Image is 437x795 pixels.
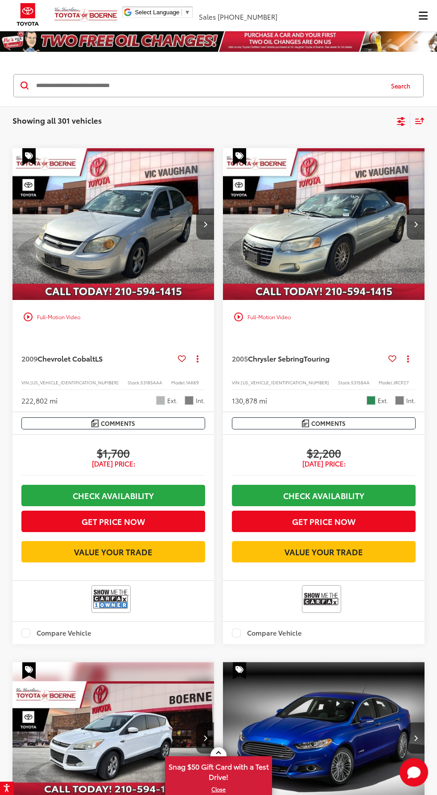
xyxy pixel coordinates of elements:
[338,379,351,386] span: Stock:
[37,353,95,363] span: Chevrolet Cobalt
[190,350,205,366] button: Actions
[12,148,215,300] img: 2009 Chevrolet Cobalt LS
[400,758,428,787] button: Toggle Chat Window
[21,511,205,532] button: Get Price Now
[140,379,162,386] span: 53185AAA
[21,485,205,506] a: Check Availability
[232,511,416,532] button: Get Price Now
[407,208,425,240] button: Next image
[302,420,309,427] img: Comments
[223,148,425,300] a: 2005 Chrysler Sebring Touring2005 Chrysler Sebring Touring2005 Chrysler Sebring Touring2005 Chrys...
[135,9,179,16] span: Select Language
[196,355,198,362] span: dropdown dots
[35,75,383,96] input: Search by Make, Model, or Keyword
[21,417,205,429] button: Comments
[233,148,246,165] span: Special
[232,446,416,459] span: $2,200
[12,115,102,125] span: Showing all 301 vehicles
[223,148,425,300] div: 2005 Chrysler Sebring Touring 0
[378,396,388,405] span: Ext.
[22,148,36,165] span: Special
[367,396,375,405] span: Satin Jade Pearlcoat
[232,379,241,386] span: VIN:
[395,396,404,405] span: Dark Slate Gray
[21,541,205,562] a: Value Your Trade
[232,417,416,429] button: Comments
[21,354,174,363] a: 2009Chevrolet CobaltLS
[196,208,214,240] button: Next image
[379,379,393,386] span: Model:
[396,114,407,127] button: Select filters
[167,396,178,405] span: Ext.
[400,758,428,787] svg: Start Chat
[393,379,409,386] span: JRCP27
[93,587,129,611] img: CarFax One Owner
[186,379,199,386] span: 1AK69
[12,148,215,300] a: 2009 Chevrolet Cobalt LS2009 Chevrolet Cobalt LS2009 Chevrolet Cobalt LS2009 Chevrolet Cobalt LS
[223,148,425,300] img: 2005 Chrysler Sebring Touring
[218,12,277,21] span: [PHONE_NUMBER]
[166,757,271,784] span: Snag $50 Gift Card with a Test Drive!
[21,446,205,459] span: $1,700
[135,9,190,16] a: Select Language​
[54,7,118,22] img: Vic Vaughan Toyota of Boerne
[22,662,36,679] span: Special
[232,541,416,562] a: Value Your Trade
[232,353,248,363] span: 2005
[383,75,423,97] button: Search
[199,12,216,21] span: Sales
[171,379,186,386] span: Model:
[95,353,103,363] span: LS
[21,379,30,386] span: VIN:
[21,353,37,363] span: 2009
[233,662,246,679] span: Special
[232,395,267,406] div: 130,878 mi
[407,355,408,362] span: dropdown dots
[232,354,385,363] a: 2005Chrysler SebringTouring
[101,419,135,428] span: Comments
[248,353,304,363] span: Chrysler Sebring
[241,379,329,386] span: [US_VEHICLE_IDENTIFICATION_NUMBER]
[311,419,346,428] span: Comments
[21,629,91,637] label: Compare Vehicle
[30,379,119,386] span: [US_VEHICLE_IDENTIFICATION_NUMBER]
[21,395,58,406] div: 222,802 mi
[184,9,190,16] span: ▼
[407,722,425,753] button: Next image
[21,459,205,468] span: [DATE] Price:
[232,459,416,468] span: [DATE] Price:
[185,396,194,405] span: Gray
[304,587,339,611] img: View CARFAX report
[12,148,215,300] div: 2009 Chevrolet Cobalt LS 0
[400,350,416,366] button: Actions
[196,396,205,405] span: Int.
[232,485,416,506] a: Check Availability
[232,629,302,637] label: Compare Vehicle
[406,396,416,405] span: Int.
[91,420,99,427] img: Comments
[156,396,165,405] span: Silver Ice Metallic
[304,353,330,363] span: Touring
[351,379,370,386] span: 53158AA
[128,379,140,386] span: Stock:
[196,722,214,753] button: Next image
[410,113,425,129] button: Select sort value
